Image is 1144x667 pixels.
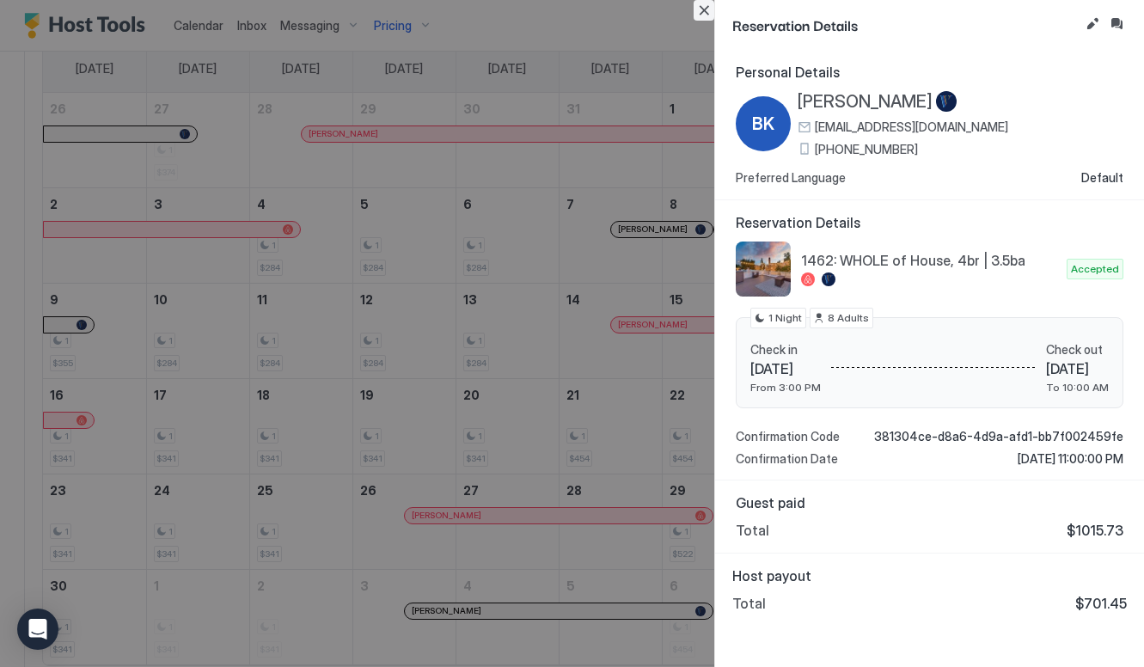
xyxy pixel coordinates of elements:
span: Reservation Details [732,14,1079,35]
span: Reservation Details [736,214,1123,231]
span: [DATE] [750,360,821,377]
span: BK [752,111,774,137]
span: 1462: WHOLE of House, 4br | 3.5ba [801,252,1060,269]
span: Default [1081,170,1123,186]
span: $701.45 [1075,595,1127,612]
span: [PHONE_NUMBER] [815,142,918,157]
button: Inbox [1106,14,1127,34]
span: Check in [750,342,821,358]
span: From 3:00 PM [750,381,821,394]
span: [PERSON_NAME] [798,91,933,113]
span: [EMAIL_ADDRESS][DOMAIN_NAME] [815,119,1008,135]
span: $1015.73 [1067,522,1123,539]
span: Guest paid [736,494,1123,511]
span: Host payout [732,567,1127,584]
span: 381304ce-d8a6-4d9a-afd1-bb7f002459fe [874,429,1123,444]
span: [DATE] 11:00:00 PM [1018,451,1123,467]
span: Accepted [1071,261,1119,277]
div: Open Intercom Messenger [17,609,58,650]
span: 1 Night [768,310,802,326]
span: Confirmation Code [736,429,840,444]
span: To 10:00 AM [1046,381,1109,394]
span: Confirmation Date [736,451,838,467]
button: Edit reservation [1082,14,1103,34]
div: listing image [736,242,791,297]
span: [DATE] [1046,360,1109,377]
span: Personal Details [736,64,1123,81]
span: Check out [1046,342,1109,358]
span: 8 Adults [828,310,869,326]
span: Preferred Language [736,170,846,186]
span: Total [736,522,769,539]
span: Total [732,595,766,612]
